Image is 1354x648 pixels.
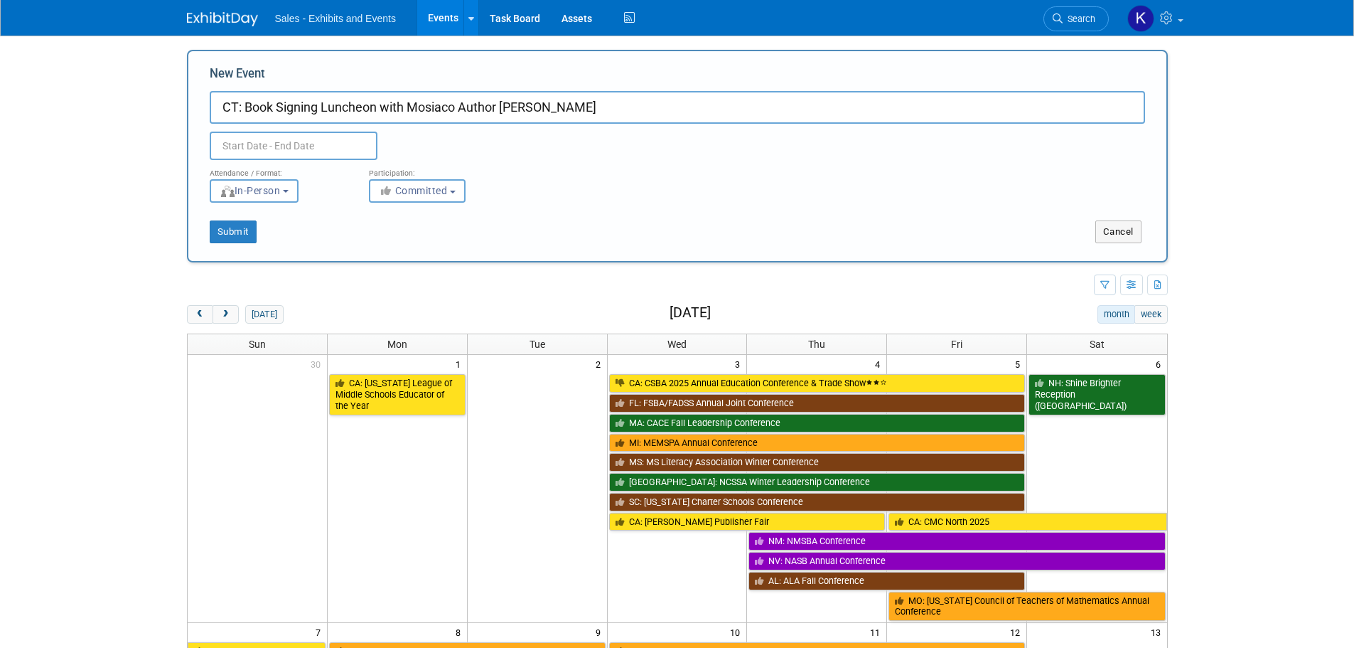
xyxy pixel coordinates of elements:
[210,91,1145,124] input: Name of Trade Show / Conference
[609,493,1026,511] a: SC: [US_STATE] Charter Schools Conference
[1127,5,1154,32] img: Kara Haven
[210,65,265,87] label: New Event
[748,532,1165,551] a: NM: NMSBA Conference
[888,592,1165,621] a: MO: [US_STATE] Council of Teachers of Mathematics Annual Conference
[1014,355,1026,373] span: 5
[609,473,1026,492] a: [GEOGRAPHIC_DATA]: NCSSA Winter Leadership Conference
[734,355,746,373] span: 3
[454,355,467,373] span: 1
[748,572,1025,590] a: AL: ALA Fall Conference
[670,305,711,321] h2: [DATE]
[1063,14,1095,24] span: Search
[609,513,886,531] a: CA: [PERSON_NAME] Publisher Fair
[609,414,1026,432] a: MA: CACE Fall Leadership Conference
[1154,355,1167,373] span: 6
[187,12,258,26] img: ExhibitDay
[454,623,467,641] span: 8
[1095,221,1141,243] button: Cancel
[888,513,1166,531] a: CA: CMC North 2025
[1134,305,1167,324] button: week
[594,623,607,641] span: 9
[1090,339,1105,350] span: Sat
[210,221,257,243] button: Submit
[1043,6,1109,31] a: Search
[869,623,886,641] span: 11
[609,394,1026,413] a: FL: FSBA/FADSS Annual Joint Conference
[609,453,1026,472] a: MS: MS Literacy Association Winter Conference
[609,434,1026,452] a: MI: MEMSPA Annual Conference
[1009,623,1026,641] span: 12
[594,355,607,373] span: 2
[748,552,1165,570] a: NV: NASB Annual Conference
[249,339,266,350] span: Sun
[314,623,327,641] span: 7
[210,160,348,179] div: Attendance / Format:
[210,132,377,160] input: Start Date - End Date
[874,355,886,373] span: 4
[1149,623,1167,641] span: 13
[369,160,507,179] div: Participation:
[329,374,466,415] a: CA: [US_STATE] League of Middle Schools Educator of the Year
[187,305,213,324] button: prev
[210,179,299,203] button: In-Person
[245,305,283,324] button: [DATE]
[220,185,281,196] span: In-Person
[808,339,825,350] span: Thu
[609,374,1026,393] a: CA: CSBA 2025 Annual Education Conference & Trade Show
[309,355,327,373] span: 30
[951,339,962,350] span: Fri
[213,305,239,324] button: next
[530,339,545,350] span: Tue
[275,13,396,24] span: Sales - Exhibits and Events
[1097,305,1135,324] button: month
[1028,374,1165,415] a: NH: Shine Brighter Reception ([GEOGRAPHIC_DATA])
[729,623,746,641] span: 10
[369,179,466,203] button: Committed
[667,339,687,350] span: Wed
[387,339,407,350] span: Mon
[379,185,448,196] span: Committed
